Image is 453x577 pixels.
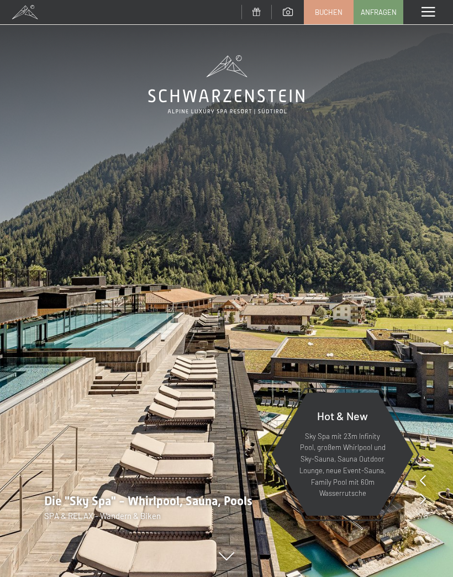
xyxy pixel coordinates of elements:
[354,1,403,24] a: Anfragen
[315,7,343,17] span: Buchen
[361,7,397,17] span: Anfragen
[44,494,252,508] span: Die "Sky Spa" - Whirlpool, Sauna, Pools
[271,392,414,516] a: Hot & New Sky Spa mit 23m Infinity Pool, großem Whirlpool und Sky-Sauna, Sauna Outdoor Lounge, ne...
[304,1,353,24] a: Buchen
[420,510,424,522] span: /
[317,409,368,422] span: Hot & New
[298,431,387,500] p: Sky Spa mit 23m Infinity Pool, großem Whirlpool und Sky-Sauna, Sauna Outdoor Lounge, neue Event-S...
[417,510,420,522] span: 1
[424,510,428,522] span: 8
[44,511,161,521] span: SPA & RELAX - Wandern & Biken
